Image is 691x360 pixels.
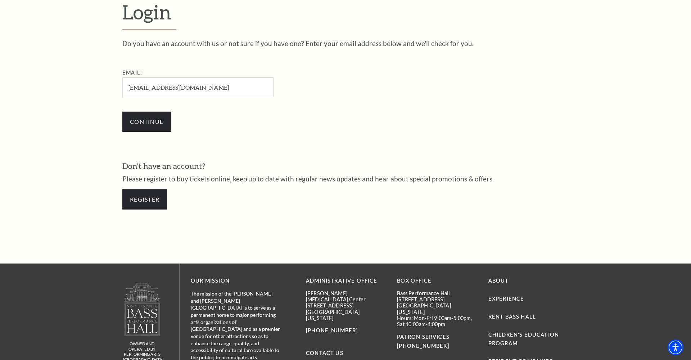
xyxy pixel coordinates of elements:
[397,290,477,296] p: Bass Performance Hall
[668,339,683,355] div: Accessibility Menu
[122,40,569,47] p: Do you have an account with us or not sure if you have one? Enter your email address below and we...
[397,315,477,328] p: Hours: Mon-Fri 9:00am-5:00pm, Sat 10:00am-4:00pm
[122,189,167,210] a: Register
[488,314,536,320] a: Rent Bass Hall
[397,296,477,302] p: [STREET_ADDRESS]
[306,309,386,321] p: [GEOGRAPHIC_DATA][US_STATE]
[306,290,386,303] p: [PERSON_NAME][MEDICAL_DATA] Center
[488,278,509,284] a: About
[122,77,274,97] input: Required
[306,276,386,285] p: Administrative Office
[397,333,477,351] p: PATRON SERVICES [PHONE_NUMBER]
[397,276,477,285] p: BOX OFFICE
[122,161,569,172] h3: Don't have an account?
[122,0,171,23] span: Login
[488,296,524,302] a: Experience
[122,175,569,182] p: Please register to buy tickets online, keep up to date with regular news updates and hear about s...
[124,283,161,336] img: owned and operated by Performing Arts Fort Worth, A NOT-FOR-PROFIT 501(C)3 ORGANIZATION
[306,350,343,356] a: Contact Us
[306,302,386,309] p: [STREET_ADDRESS]
[122,112,171,132] input: Submit button
[306,326,386,335] p: [PHONE_NUMBER]
[191,276,281,285] p: OUR MISSION
[122,69,142,76] label: Email:
[397,302,477,315] p: [GEOGRAPHIC_DATA][US_STATE]
[488,332,559,347] a: Children's Education Program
